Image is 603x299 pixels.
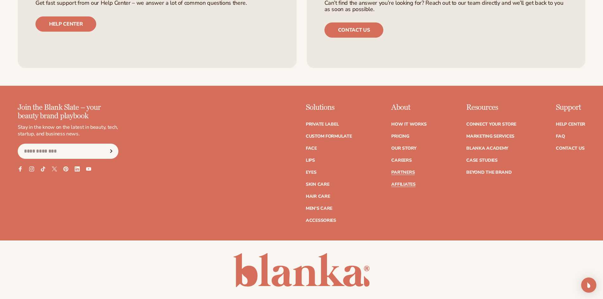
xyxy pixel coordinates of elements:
a: Face [306,146,317,151]
a: Contact us [324,22,384,38]
button: Subscribe [104,144,118,159]
p: Stay in the know on the latest in beauty, tech, startup, and business news. [18,124,118,137]
a: Help center [35,16,96,32]
p: Join the Blank Slate – your beauty brand playbook [18,103,118,120]
a: Case Studies [466,158,498,163]
a: Blanka Academy [466,146,508,151]
a: Beyond the brand [466,170,512,175]
a: Help Center [556,122,585,127]
a: Careers [391,158,411,163]
a: Eyes [306,170,317,175]
a: Skin Care [306,182,329,187]
a: Hair Care [306,194,330,199]
div: Open Intercom Messenger [581,277,596,293]
p: Solutions [306,103,352,112]
a: Private label [306,122,339,127]
a: How It Works [391,122,427,127]
p: Resources [466,103,516,112]
a: Accessories [306,218,336,223]
a: Our Story [391,146,416,151]
a: Partners [391,170,415,175]
a: FAQ [556,134,565,139]
a: Marketing services [466,134,514,139]
a: Affiliates [391,182,415,187]
a: Connect your store [466,122,516,127]
a: Contact Us [556,146,584,151]
a: Men's Care [306,206,332,211]
p: About [391,103,427,112]
p: Support [556,103,585,112]
a: Pricing [391,134,409,139]
a: Lips [306,158,315,163]
a: Custom formulate [306,134,352,139]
